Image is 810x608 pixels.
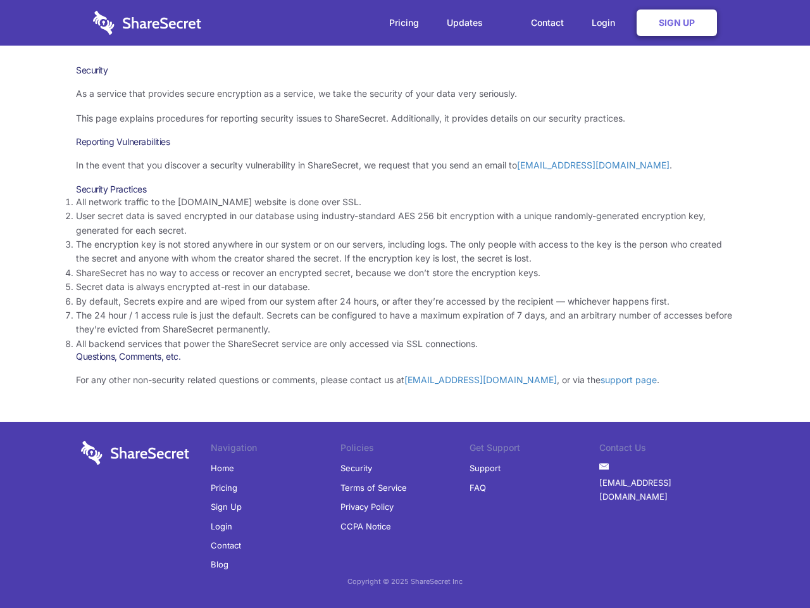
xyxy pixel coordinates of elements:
[517,160,670,170] a: [EMAIL_ADDRESS][DOMAIN_NAME]
[76,308,734,337] li: The 24 hour / 1 access rule is just the default. Secrets can be configured to have a maximum expi...
[637,9,717,36] a: Sign Up
[76,184,734,195] h3: Security Practices
[211,517,232,536] a: Login
[76,195,734,209] li: All network traffic to the [DOMAIN_NAME] website is done over SSL.
[211,459,234,478] a: Home
[211,478,237,497] a: Pricing
[340,478,407,497] a: Terms of Service
[518,3,576,42] a: Contact
[76,351,734,362] h3: Questions, Comments, etc.
[599,441,729,459] li: Contact Us
[340,517,391,536] a: CCPA Notice
[76,111,734,125] p: This page explains procedures for reporting security issues to ShareSecret. Additionally, it prov...
[76,209,734,237] li: User secret data is saved encrypted in our database using industry-standard AES 256 bit encryptio...
[76,294,734,308] li: By default, Secrets expire and are wiped from our system after 24 hours, or after they’re accesse...
[601,374,657,385] a: support page
[93,11,201,35] img: logo-wordmark-white-trans-d4663122ce5f474addd5e946df7df03e33cb6a1c49d2221995e7729f52c070b2.svg
[340,497,394,516] a: Privacy Policy
[76,158,734,172] p: In the event that you discover a security vulnerability in ShareSecret, we request that you send ...
[211,441,340,459] li: Navigation
[76,266,734,280] li: ShareSecret has no way to access or recover an encrypted secret, because we don’t store the encry...
[404,374,557,385] a: [EMAIL_ADDRESS][DOMAIN_NAME]
[470,459,501,478] a: Support
[340,459,372,478] a: Security
[76,136,734,148] h3: Reporting Vulnerabilities
[599,473,729,507] a: [EMAIL_ADDRESS][DOMAIN_NAME]
[76,280,734,294] li: Secret data is always encrypted at-rest in our database.
[76,237,734,266] li: The encryption key is not stored anywhere in our system or on our servers, including logs. The on...
[76,337,734,351] li: All backend services that power the ShareSecret service are only accessed via SSL connections.
[76,373,734,387] p: For any other non-security related questions or comments, please contact us at , or via the .
[76,87,734,101] p: As a service that provides secure encryption as a service, we take the security of your data very...
[81,441,189,465] img: logo-wordmark-white-trans-d4663122ce5f474addd5e946df7df03e33cb6a1c49d2221995e7729f52c070b2.svg
[579,3,634,42] a: Login
[377,3,432,42] a: Pricing
[470,441,599,459] li: Get Support
[470,478,486,497] a: FAQ
[211,497,242,516] a: Sign Up
[211,536,241,555] a: Contact
[76,65,734,76] h1: Security
[211,555,228,574] a: Blog
[340,441,470,459] li: Policies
